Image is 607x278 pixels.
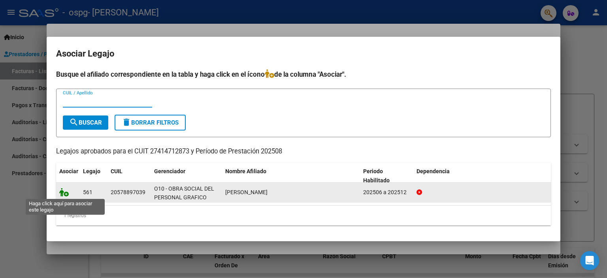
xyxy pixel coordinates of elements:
[225,168,266,174] span: Nombre Afiliado
[56,206,551,225] div: 1 registros
[111,188,145,197] div: 20578897039
[363,188,410,197] div: 202506 a 202512
[83,189,92,195] span: 561
[413,163,551,189] datatable-header-cell: Dependencia
[80,163,107,189] datatable-header-cell: Legajo
[360,163,413,189] datatable-header-cell: Periodo Habilitado
[56,46,551,61] h2: Asociar Legajo
[225,189,268,195] span: FAVATIA DERIAN ALBERTO
[111,168,123,174] span: CUIL
[69,117,79,127] mat-icon: search
[115,115,186,130] button: Borrar Filtros
[154,168,185,174] span: Gerenciador
[363,168,390,183] span: Periodo Habilitado
[417,168,450,174] span: Dependencia
[59,168,78,174] span: Asociar
[122,117,131,127] mat-icon: delete
[56,163,80,189] datatable-header-cell: Asociar
[222,163,360,189] datatable-header-cell: Nombre Afiliado
[56,147,551,157] p: Legajos aprobados para el CUIT 27414712873 y Período de Prestación 202508
[154,185,214,201] span: O10 - OBRA SOCIAL DEL PERSONAL GRAFICO
[580,251,599,270] div: Open Intercom Messenger
[69,119,102,126] span: Buscar
[83,168,100,174] span: Legajo
[122,119,179,126] span: Borrar Filtros
[56,69,551,79] h4: Busque el afiliado correspondiente en la tabla y haga click en el ícono de la columna "Asociar".
[63,115,108,130] button: Buscar
[151,163,222,189] datatable-header-cell: Gerenciador
[107,163,151,189] datatable-header-cell: CUIL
